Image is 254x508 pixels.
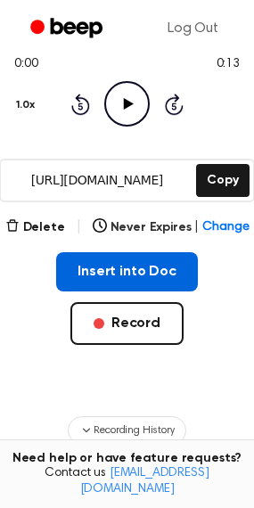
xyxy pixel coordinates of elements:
[5,218,65,237] button: Delete
[94,422,174,438] span: Recording History
[150,7,236,50] a: Log Out
[80,467,209,496] a: [EMAIL_ADDRESS][DOMAIN_NAME]
[76,217,82,238] span: |
[68,416,185,445] button: Recording History
[70,302,184,345] button: Record
[14,55,37,74] span: 0:00
[202,218,249,237] span: Change
[11,466,243,497] span: Contact us
[217,55,240,74] span: 0:13
[14,90,41,120] button: 1.0x
[56,252,198,291] button: Insert into Doc
[196,164,249,197] button: Copy
[93,218,250,237] button: Never Expires|Change
[18,12,119,46] a: Beep
[194,218,199,237] span: |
